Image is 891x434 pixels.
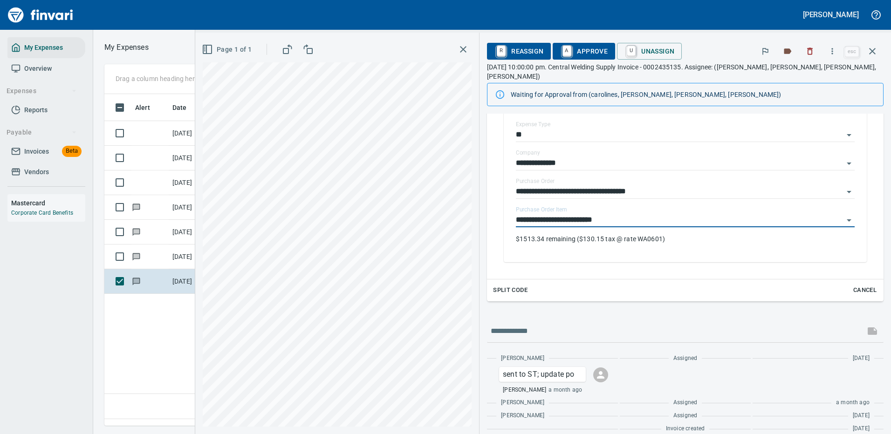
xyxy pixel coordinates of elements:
a: Overview [7,58,85,79]
label: Purchase Order Item [516,207,567,212]
label: Purchase Order [516,178,555,184]
a: Corporate Card Benefits [11,210,73,216]
label: Expense Type [516,122,550,127]
label: Company [516,150,540,156]
button: More [822,41,843,61]
span: Assigned [673,398,697,407]
span: Assigned [673,354,697,363]
td: [DATE] [169,146,215,170]
span: [PERSON_NAME] [501,354,544,363]
button: Open [843,157,856,170]
span: My Expenses [24,42,63,54]
span: Approve [560,43,608,59]
div: Expand [487,98,884,301]
span: Overview [24,63,52,75]
button: Cancel [850,283,880,298]
button: Split Code [491,283,530,298]
a: InvoicesBeta [7,141,85,162]
td: [DATE] [169,220,215,244]
span: Cancel [852,285,877,296]
span: Payable [7,127,77,138]
button: Page 1 of 1 [200,41,255,58]
nav: breadcrumb [104,42,149,53]
h6: Mastercard [11,198,85,208]
span: Unassign [624,43,674,59]
p: $1513.34 remaining ($130.15 tax @ rate WA0601) [516,234,855,244]
span: Date [172,102,187,113]
span: Has messages [131,229,141,235]
span: [DATE] [853,424,870,434]
span: This records your message into the invoice and notifies anyone mentioned [861,320,884,342]
button: [PERSON_NAME] [801,7,861,22]
td: [DATE] [169,170,215,195]
div: Click for options [499,367,586,382]
p: Drag a column heading here to group the table [116,74,252,83]
span: Has messages [131,278,141,284]
p: [DATE] 10:00:00 pm. Central Welding Supply Invoice - 0002435135. Assignee: ([PERSON_NAME], [PERSO... [487,62,884,81]
a: esc [845,47,859,57]
a: U [627,46,636,56]
span: [PERSON_NAME] [501,411,544,420]
a: Reports [7,100,85,121]
button: UUnassign [617,43,682,60]
span: Has messages [131,253,141,259]
button: Open [843,129,856,142]
td: [DATE] [169,195,215,220]
td: [DATE] [169,269,215,294]
span: Split Code [493,285,528,296]
span: a month ago [548,386,582,395]
a: A [562,46,571,56]
a: My Expenses [7,37,85,58]
span: [DATE] [853,411,870,420]
span: [PERSON_NAME] [501,398,544,407]
span: [DATE] [853,354,870,363]
button: Payable [3,124,81,141]
span: Invoices [24,146,49,157]
a: Vendors [7,162,85,183]
a: R [497,46,506,56]
span: Alert [135,102,162,113]
span: Date [172,102,199,113]
span: Expenses [7,85,77,97]
span: Reports [24,104,48,116]
p: sent to ST; update po [503,369,582,380]
span: Reassign [494,43,543,59]
button: Open [843,214,856,227]
span: Assigned [673,411,697,420]
button: Expenses [3,82,81,100]
button: Discard [800,41,820,61]
img: Finvari [6,4,75,26]
button: Open [843,185,856,198]
button: RReassign [487,43,551,60]
span: a month ago [836,398,870,407]
span: Close invoice [843,40,884,62]
span: Page 1 of 1 [204,44,252,55]
p: My Expenses [104,42,149,53]
span: Vendors [24,166,49,178]
button: AApprove [553,43,615,60]
td: [DATE] [169,244,215,269]
span: Beta [62,146,82,156]
span: Alert [135,102,150,113]
span: [PERSON_NAME] [503,386,546,395]
span: Invoice created [666,424,705,434]
div: Waiting for Approval from (carolines, [PERSON_NAME], [PERSON_NAME], [PERSON_NAME]) [511,86,876,103]
h5: [PERSON_NAME] [803,10,859,20]
td: [DATE] [169,121,215,146]
span: Has messages [131,204,141,210]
